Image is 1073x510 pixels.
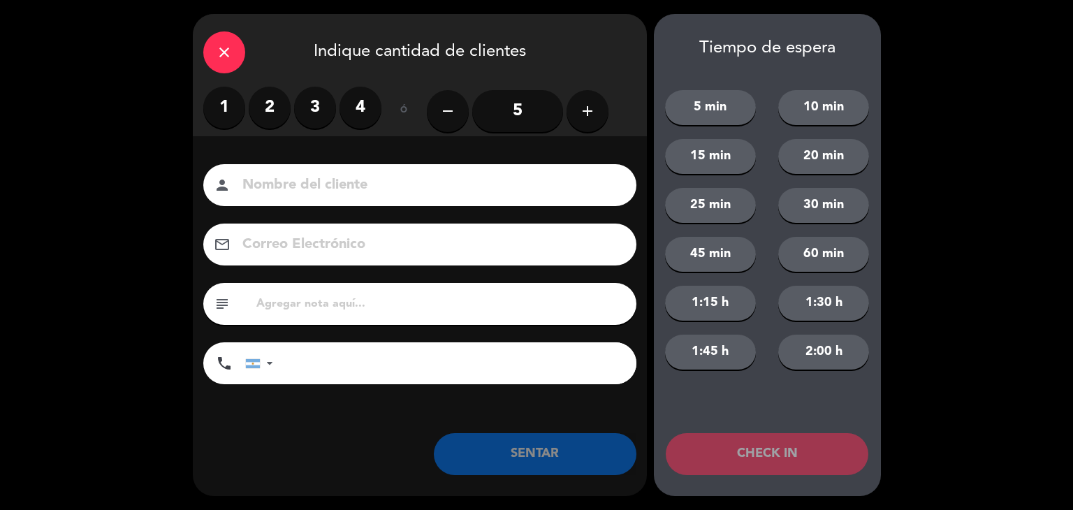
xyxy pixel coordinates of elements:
button: remove [427,90,469,132]
button: 25 min [665,188,756,223]
div: ó [381,87,427,136]
i: phone [216,355,233,372]
div: Argentina: +54 [246,343,278,384]
label: 2 [249,87,291,129]
button: add [567,90,608,132]
div: Tiempo de espera [654,38,881,59]
i: email [214,236,231,253]
button: 60 min [778,237,869,272]
input: Agregar nota aquí... [255,294,626,314]
i: add [579,103,596,119]
button: 1:15 h [665,286,756,321]
button: 15 min [665,139,756,174]
button: 30 min [778,188,869,223]
button: 10 min [778,90,869,125]
button: 1:45 h [665,335,756,370]
button: SENTAR [434,433,636,475]
button: 45 min [665,237,756,272]
button: 2:00 h [778,335,869,370]
button: CHECK IN [666,433,868,475]
button: 1:30 h [778,286,869,321]
button: 5 min [665,90,756,125]
input: Correo Electrónico [241,233,618,257]
button: 20 min [778,139,869,174]
i: subject [214,296,231,312]
label: 3 [294,87,336,129]
input: Nombre del cliente [241,173,618,198]
label: 1 [203,87,245,129]
i: close [216,44,233,61]
i: person [214,177,231,194]
i: remove [439,103,456,119]
div: Indique cantidad de clientes [193,14,647,87]
label: 4 [340,87,381,129]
